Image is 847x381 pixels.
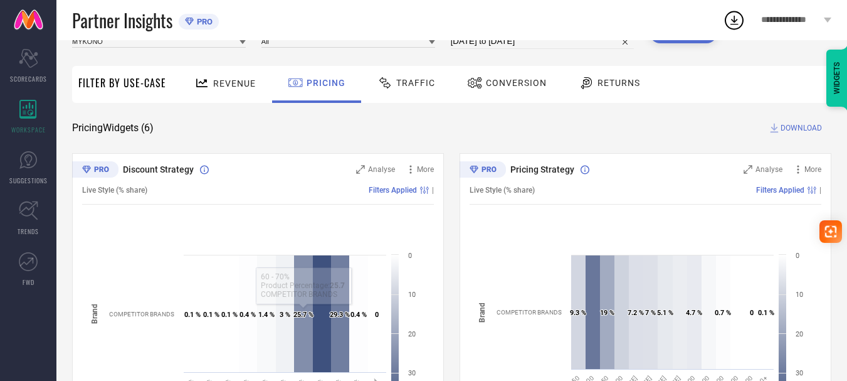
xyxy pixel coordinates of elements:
span: Pricing Strategy [510,164,574,174]
text: 1.4 % [258,311,275,319]
text: 20 [796,330,803,338]
text: 0 [750,309,754,317]
text: 0.1 % [184,311,201,319]
span: | [819,186,821,195]
text: 0 [796,252,799,260]
span: Filters Applied [756,186,804,195]
text: 0.4 % [350,311,367,319]
span: Discount Strategy [123,164,194,174]
text: 9.3 % [570,309,586,317]
span: More [417,165,434,174]
span: Filter By Use-Case [78,75,166,90]
span: Traffic [396,78,435,88]
span: Pricing [307,78,345,88]
span: Live Style (% share) [470,186,535,195]
span: SUGGESTIONS [9,176,48,185]
text: 7 % [645,309,656,317]
text: 30 [408,369,416,377]
span: | [432,186,434,195]
text: 29.3 % [330,311,350,319]
span: Analyse [368,165,395,174]
text: 0.1 % [221,311,238,319]
text: 19 % [600,309,614,317]
text: 0.1 % [203,311,219,319]
tspan: Brand [90,304,99,324]
text: 7.2 % [628,309,644,317]
text: 25.7 % [293,311,313,319]
span: WORKSPACE [11,125,46,134]
text: 0.4 % [239,311,256,319]
span: Revenue [213,78,256,89]
text: 5.1 % [657,309,673,317]
span: TRENDS [18,227,39,236]
span: Returns [597,78,640,88]
text: 0.7 % [715,309,731,317]
span: Analyse [755,165,782,174]
text: COMPETITOR BRANDS [109,311,174,318]
text: 3 % [280,311,290,319]
text: 30 [796,369,803,377]
div: Premium [460,161,506,180]
text: 0 [375,311,379,319]
span: FWD [23,277,34,287]
span: More [804,165,821,174]
span: DOWNLOAD [781,122,822,134]
text: 10 [408,291,416,299]
span: Filters Applied [369,186,417,195]
span: SCORECARDS [10,74,47,83]
svg: Zoom [356,165,365,174]
span: Pricing Widgets ( 6 ) [72,122,154,134]
text: 0.1 % [758,309,774,317]
span: Conversion [486,78,547,88]
span: PRO [194,17,213,26]
span: Live Style (% share) [82,186,147,195]
text: 0 [408,252,412,260]
svg: Zoom [744,165,752,174]
div: Open download list [723,9,745,31]
text: 4.7 % [686,309,702,317]
text: COMPETITOR BRANDS [497,309,562,316]
div: Premium [72,161,118,180]
tspan: Brand [478,302,487,322]
span: Partner Insights [72,8,172,33]
input: Select time period [451,34,634,49]
text: 20 [408,330,416,338]
text: 10 [796,291,803,299]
